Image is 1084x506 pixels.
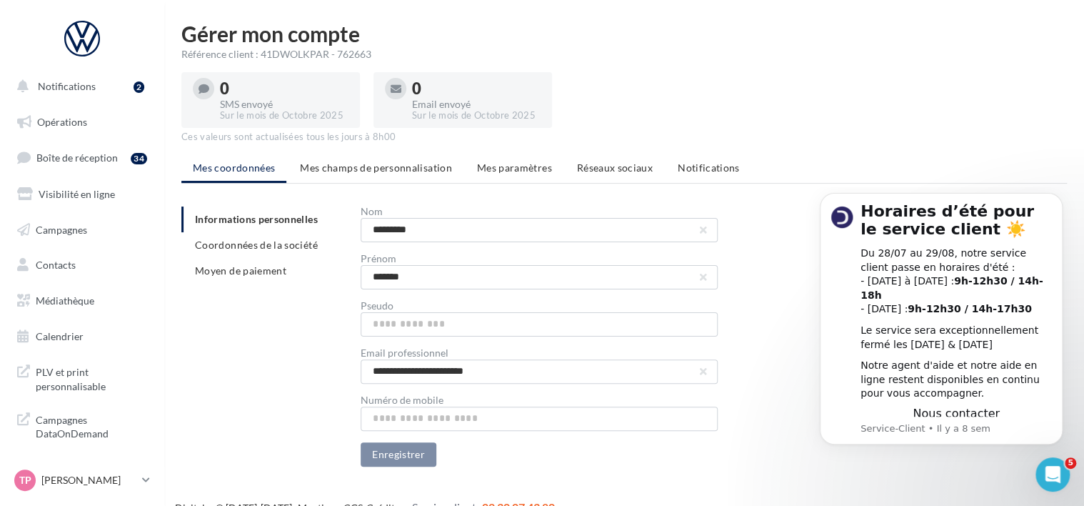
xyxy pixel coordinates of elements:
[36,223,87,235] span: Campagnes
[9,286,156,316] a: Médiathèque
[361,348,718,358] div: Email professionnel
[181,131,1067,144] div: Ces valeurs sont actualisées tous les jours à 8h00
[9,107,156,137] a: Opérations
[577,162,653,174] span: Réseaux sociaux
[195,264,286,277] span: Moyen de paiement
[9,215,156,245] a: Campagnes
[361,301,718,311] div: Pseudo
[678,162,740,174] span: Notifications
[9,71,150,101] button: Notifications 2
[9,250,156,280] a: Contacts
[220,109,348,122] div: Sur le mois de Octobre 2025
[36,152,118,164] span: Boîte de réception
[9,405,156,447] a: Campagnes DataOnDemand
[9,322,156,352] a: Calendrier
[412,81,541,96] div: 0
[36,362,147,393] span: PLV et print personnalisable
[11,467,153,494] a: TP [PERSON_NAME]
[36,259,76,271] span: Contacts
[477,162,552,174] span: Mes paramètres
[195,239,318,251] span: Coordonnées de la société
[1035,457,1070,492] iframe: Intercom live chat
[181,47,1067,61] div: Référence client : 41DWOLKPAR - 762663
[361,395,718,405] div: Numéro de mobile
[361,442,436,467] button: Enregistrer
[181,23,1067,44] h1: Gérer mon compte
[300,162,452,174] span: Mes champs de personnalisation
[134,81,144,93] div: 2
[36,330,84,342] span: Calendrier
[9,142,156,173] a: Boîte de réception34
[798,187,1084,499] iframe: Intercom notifications message
[131,153,147,164] div: 34
[220,81,348,96] div: 0
[361,207,718,217] div: Nom
[36,294,94,307] span: Médiathèque
[19,473,31,487] span: TP
[1065,457,1076,469] span: 5
[41,473,136,487] p: [PERSON_NAME]
[412,99,541,109] div: Email envoyé
[361,254,718,264] div: Prénom
[220,99,348,109] div: SMS envoyé
[412,109,541,122] div: Sur le mois de Octobre 2025
[9,357,156,399] a: PLV et print personnalisable
[38,80,96,92] span: Notifications
[39,188,115,200] span: Visibilité en ligne
[37,116,87,128] span: Opérations
[9,179,156,209] a: Visibilité en ligne
[36,410,147,441] span: Campagnes DataOnDemand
